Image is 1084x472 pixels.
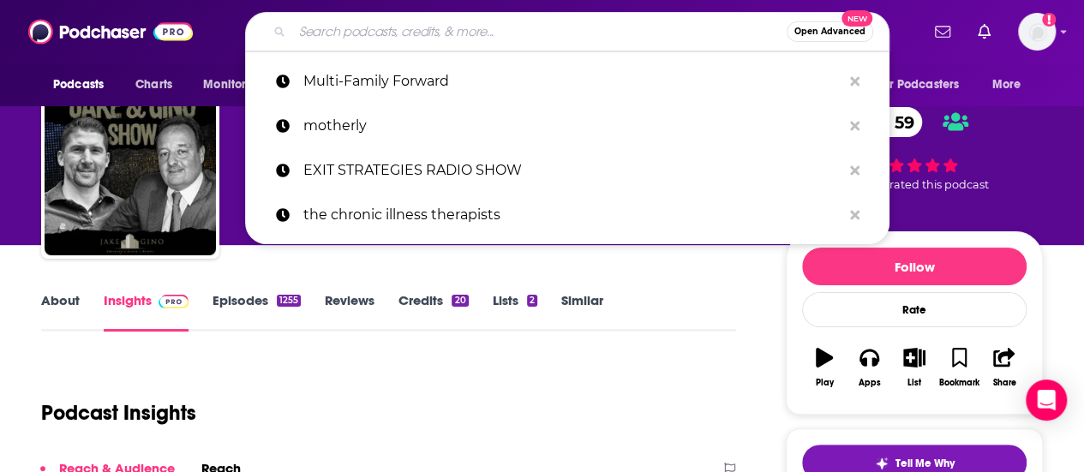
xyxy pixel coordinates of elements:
span: Logged in as HavasAlexa [1018,13,1056,51]
img: Podchaser - Follow, Share and Rate Podcasts [28,15,193,48]
span: Open Advanced [794,27,865,36]
div: 20 [452,295,468,307]
span: Podcasts [53,73,104,97]
h1: Podcast Insights [41,400,196,426]
button: Bookmark [937,337,981,398]
a: About [41,292,80,332]
button: open menu [980,69,1043,101]
span: New [841,10,872,27]
button: open menu [865,69,984,101]
button: List [892,337,937,398]
div: Share [992,378,1015,388]
svg: Add a profile image [1042,13,1056,27]
p: EXIT STRATEGIES RADIO SHOW [303,148,841,193]
div: Bookmark [939,378,979,388]
a: EXIT STRATEGIES RADIO SHOW [245,148,889,193]
a: Show notifications dropdown [928,17,957,46]
button: Show profile menu [1018,13,1056,51]
p: motherly [303,104,841,148]
p: Multi-Family Forward [303,59,841,104]
span: Charts [135,73,172,97]
a: Show notifications dropdown [971,17,997,46]
button: Apps [847,337,891,398]
div: List [907,378,921,388]
a: Multi-Family Forward [245,59,889,104]
div: Open Intercom Messenger [1026,379,1067,421]
a: the chronic illness therapists [245,193,889,237]
div: 59 1 personrated this podcast [786,96,1043,202]
img: Podchaser Pro [159,295,189,308]
button: Play [802,337,847,398]
a: Credits20 [398,292,468,332]
span: Tell Me Why [895,457,955,470]
span: More [992,73,1021,97]
div: Play [816,378,834,388]
span: For Podcasters [877,73,959,97]
div: Apps [859,378,881,388]
a: Charts [124,69,183,101]
a: InsightsPodchaser Pro [104,292,189,332]
div: Search podcasts, credits, & more... [245,12,889,51]
a: Reviews [325,292,374,332]
div: 1255 [277,295,301,307]
span: rated this podcast [889,178,989,191]
img: Jake and Gino Multifamily Investing Entrepreneurs [45,84,216,255]
a: Lists2 [493,292,537,332]
a: Similar [561,292,603,332]
img: tell me why sparkle [875,457,889,470]
a: Episodes1255 [213,292,301,332]
button: open menu [191,69,286,101]
button: Open AdvancedNew [787,21,873,42]
a: 59 [860,107,923,137]
img: User Profile [1018,13,1056,51]
div: Rate [802,292,1027,327]
input: Search podcasts, credits, & more... [292,18,787,45]
button: Share [982,337,1027,398]
button: Follow [802,248,1027,285]
div: 2 [527,295,537,307]
p: the chronic illness therapists [303,193,841,237]
span: Monitoring [203,73,264,97]
span: 59 [877,107,923,137]
button: open menu [41,69,126,101]
a: motherly [245,104,889,148]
